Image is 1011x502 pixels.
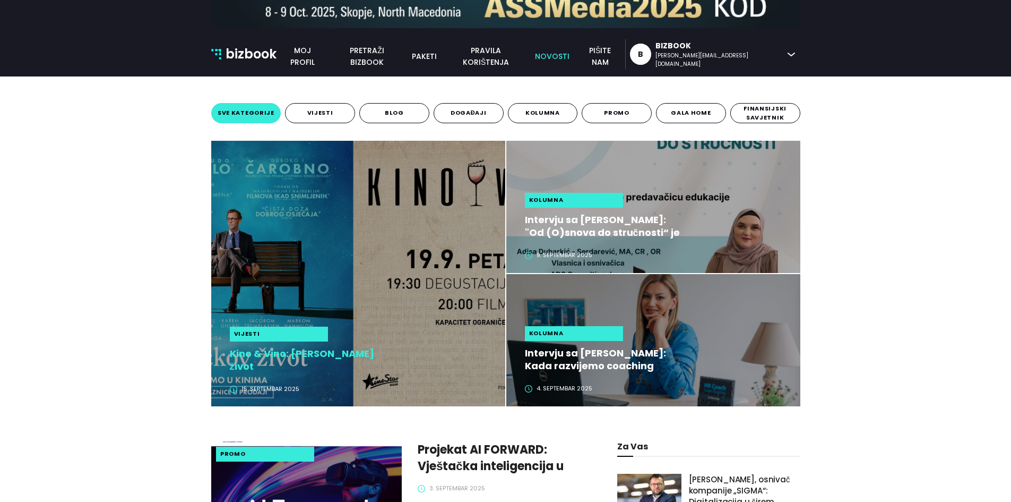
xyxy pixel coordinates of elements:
[429,484,485,493] span: 3. septembar 2025
[226,44,276,64] p: bizbook
[656,103,726,123] button: gala home
[359,103,429,123] button: blog
[525,347,684,372] h2: Intervju sa [PERSON_NAME]: Kada razvijemo coaching kulturu, zaposlenici preuzimaju odgovornost i ...
[230,386,237,393] span: clock-circle
[434,103,504,123] button: događaji
[525,347,790,372] a: Intervju sa [PERSON_NAME]: Kada razvijemo coaching kulturu, zaposlenici preuzimaju odgovornost i ...
[385,108,404,117] span: blog
[451,108,487,117] span: događaji
[241,385,299,394] span: 15. septembar 2025
[604,108,629,117] span: promo
[655,40,782,52] div: Bizbook
[525,214,684,239] h2: Intervju sa [PERSON_NAME]: "Od (O)snova do stručnosti“ je edukacija koja mijenja karijere
[211,49,222,59] img: bizbook
[443,45,529,68] a: pravila korištenja
[285,103,355,123] button: vijesti
[730,103,800,123] button: finansijski savjetnik
[218,108,274,117] span: sve kategorije
[234,329,260,338] span: vijesti
[575,45,625,68] a: pišite nam
[734,104,797,123] span: finansijski savjetnik
[525,252,532,259] span: clock-circle
[230,347,495,373] a: Kino & Vino: [PERSON_NAME] život
[582,103,652,123] button: promo
[525,214,790,239] a: Intervju sa [PERSON_NAME]: "Od (O)snova do stručnosti“ je edukacija koja mijenja karijere
[307,108,333,117] span: vijesti
[529,195,564,205] span: kolumna
[525,385,532,393] span: clock-circle
[537,384,592,393] span: 4. septembar 2025
[220,449,246,458] span: promo
[529,50,575,62] a: novosti
[418,485,425,492] span: clock-circle
[211,44,277,64] a: bizbook
[405,50,443,62] a: paketi
[671,108,711,117] span: gala home
[537,251,592,260] span: 9. septembar 2025
[617,441,800,452] h1: za vas
[525,108,560,117] span: kolumna
[230,347,388,373] h2: Kino & Vino: [PERSON_NAME] život
[329,45,405,68] a: pretraži bizbook
[655,52,782,69] div: [PERSON_NAME][EMAIL_ADDRESS][DOMAIN_NAME]
[211,103,281,123] button: sve kategorije
[529,329,564,338] span: kolumna
[418,441,593,474] a: Projekat AI FORWARD: Vještačka inteligencija u službi razvoja malih i srednjih preduzeća u [GEOGR...
[638,44,643,65] div: B
[508,103,578,123] button: kolumna
[276,45,329,68] a: Moj profil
